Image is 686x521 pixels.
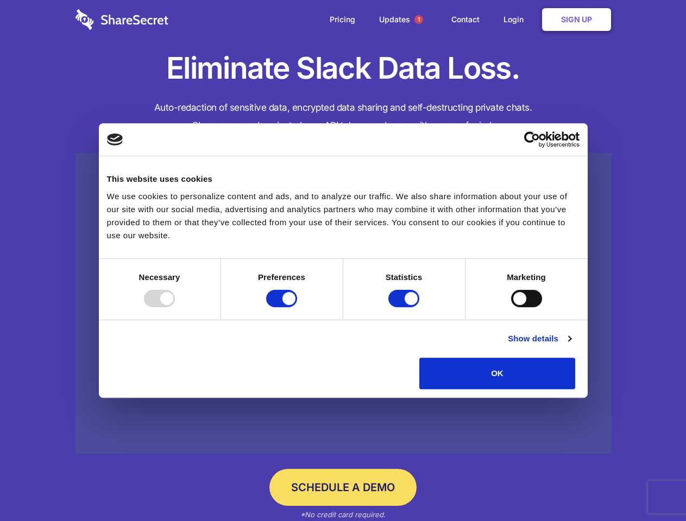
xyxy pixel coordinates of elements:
em: *No credit card required. [300,510,386,519]
strong: Statistics [386,272,423,282]
h1: Eliminate Slack Data Loss. [75,49,611,88]
a: Pricing [319,3,366,36]
img: logo-wordmark-white-trans-d4663122ce5f474addd5e946df7df03e33cb6a1c49d2221995e7729f52c070b2.svg [75,9,168,30]
a: Wistia video thumbnail [75,153,611,454]
strong: Necessary [139,272,180,282]
h4: Auto-redaction of sensitive data, encrypted data sharing and self-destructing private chats. Shar... [75,99,611,135]
img: logo [107,134,123,145]
a: Sign Up [542,8,611,31]
a: Schedule a Demo [269,469,417,506]
a: Contact [440,3,490,36]
div: We use cookies to personalize content and ads, and to analyze our traffic. We also share informat... [107,190,580,242]
div: This website uses cookies [107,173,580,186]
a: Usercentrics Cookiebot - opens in a new window [484,131,580,148]
span: 1 [414,15,423,24]
strong: Marketing [507,272,546,282]
a: Login [493,3,540,36]
a: Show details [508,332,571,345]
button: OK [419,358,575,389]
strong: Preferences [258,272,305,282]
